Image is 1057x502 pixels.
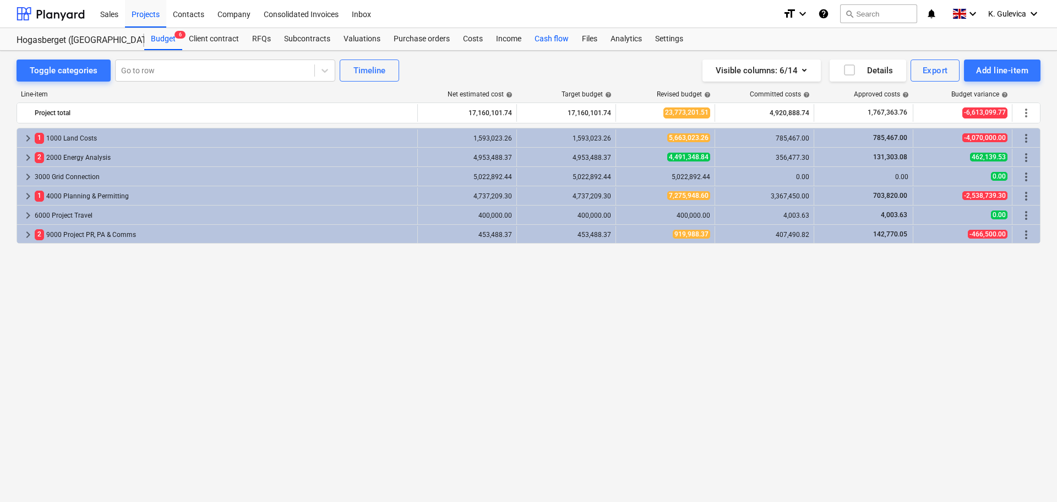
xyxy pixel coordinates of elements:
div: Revised budget [657,90,711,98]
span: More actions [1020,170,1033,183]
span: More actions [1020,228,1033,241]
div: 3,367,450.00 [720,192,809,200]
span: 703,820.00 [872,192,908,199]
div: Costs [456,28,489,50]
div: Timeline [353,63,385,78]
span: 1 [35,133,44,143]
a: Analytics [604,28,649,50]
a: Client contract [182,28,246,50]
span: help [999,91,1008,98]
a: Files [575,28,604,50]
button: Timeline [340,60,399,82]
div: 5,022,892.44 [620,173,710,181]
span: 4,003.63 [880,211,908,219]
div: 1,593,023.26 [422,134,512,142]
span: help [801,91,810,98]
span: keyboard_arrow_right [21,209,35,222]
span: 785,467.00 [872,134,908,142]
span: 23,773,201.51 [663,107,710,118]
button: Add line-item [964,60,1040,82]
span: keyboard_arrow_right [21,228,35,241]
div: 4,737,209.30 [521,192,611,200]
div: Chat Widget [1002,449,1057,502]
span: -2,538,739.30 [962,191,1007,200]
span: More actions [1020,209,1033,222]
a: Subcontracts [277,28,337,50]
span: More actions [1020,151,1033,164]
div: Approved costs [854,90,909,98]
a: RFQs [246,28,277,50]
span: keyboard_arrow_right [21,190,35,203]
span: -4,070,000.00 [962,133,1007,142]
div: Target budget [562,90,612,98]
span: 0.00 [991,172,1007,181]
div: 356,477.30 [720,154,809,161]
div: 0.00 [819,173,908,181]
div: 2000 Energy Analysis [35,149,413,166]
a: Valuations [337,28,387,50]
div: 400,000.00 [521,212,611,219]
div: 3000 Grid Connection [35,168,413,186]
div: 785,467.00 [720,134,809,142]
span: 1 [35,191,44,201]
div: Net estimated cost [448,90,513,98]
i: Knowledge base [818,7,829,20]
div: 1000 Land Costs [35,129,413,147]
a: Settings [649,28,690,50]
div: Visible columns : 6/14 [716,63,808,78]
span: keyboard_arrow_right [21,170,35,183]
span: 4,491,348.84 [667,153,710,161]
span: 919,988.37 [673,230,710,239]
span: 131,303.08 [872,153,908,161]
div: Toggle categories [30,63,97,78]
div: Project total [35,104,413,122]
button: Details [830,60,906,82]
span: 5,663,023.26 [667,133,710,142]
div: 453,488.37 [521,231,611,239]
i: keyboard_arrow_down [1027,7,1040,20]
span: keyboard_arrow_right [21,151,35,164]
button: Visible columns:6/14 [702,60,821,82]
div: 453,488.37 [422,231,512,239]
div: Add line-item [976,63,1028,78]
div: Details [843,63,893,78]
span: -466,500.00 [968,230,1007,239]
i: keyboard_arrow_down [966,7,979,20]
span: help [702,91,711,98]
span: 0.00 [991,210,1007,219]
a: Cash flow [528,28,575,50]
i: keyboard_arrow_down [796,7,809,20]
i: notifications [926,7,937,20]
div: 4,953,488.37 [521,154,611,161]
span: -6,613,099.77 [962,107,1007,118]
a: Income [489,28,528,50]
span: 1,767,363.76 [867,108,908,117]
span: More actions [1020,132,1033,145]
button: Toggle categories [17,60,111,82]
span: 7,275,948.60 [667,191,710,200]
div: 5,022,892.44 [422,173,512,181]
div: 9000 Project PR, PA & Comms [35,226,413,244]
button: Export [911,60,960,82]
div: 4,737,209.30 [422,192,512,200]
div: 17,160,101.74 [521,104,611,122]
span: keyboard_arrow_right [21,132,35,145]
span: help [603,91,612,98]
span: 6 [175,31,186,39]
span: 142,770.05 [872,230,908,238]
span: help [504,91,513,98]
div: 6000 Project Travel [35,207,413,224]
div: Line-item [17,90,418,98]
button: Search [840,4,917,23]
div: 4,003.63 [720,212,809,219]
a: Purchase orders [387,28,456,50]
span: 2 [35,229,44,240]
div: 400,000.00 [422,212,512,219]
